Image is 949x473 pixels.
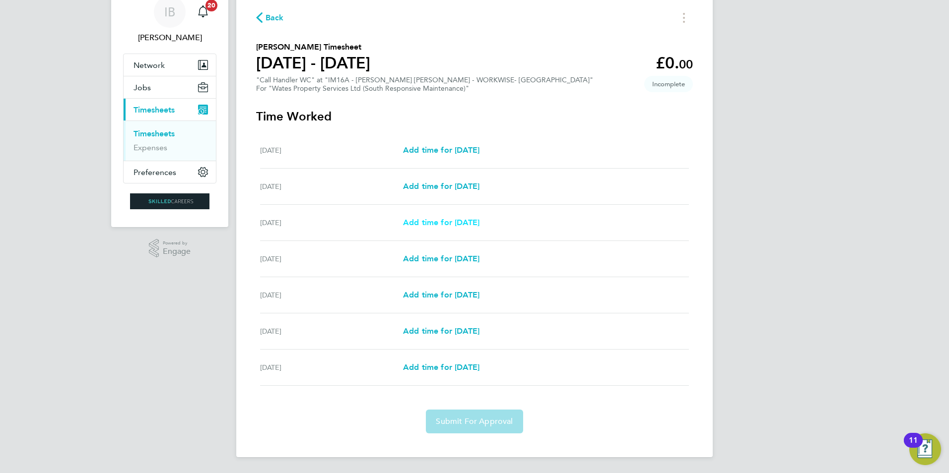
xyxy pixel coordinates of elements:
span: Jobs [134,83,151,92]
span: Network [134,60,165,70]
div: For "Wates Property Services Ltd (South Responsive Maintenance)" [256,84,593,93]
a: Go to home page [123,193,216,209]
app-decimal: £0. [656,54,693,72]
a: Expenses [134,143,167,152]
span: Add time for [DATE] [403,326,479,336]
a: Add time for [DATE] [403,325,479,337]
h3: Time Worked [256,109,693,124]
img: skilledcareers-logo-retina.png [130,193,209,209]
button: Network [124,54,216,76]
span: 00 [679,57,693,71]
div: 11 [909,440,918,453]
button: Preferences [124,161,216,183]
span: Add time for [DATE] [403,181,479,191]
button: Open Resource Center, 11 new notifications [909,433,941,465]
span: Back [266,12,284,24]
h2: [PERSON_NAME] Timesheet [256,41,370,53]
a: Add time for [DATE] [403,180,479,192]
div: [DATE] [260,325,403,337]
span: Add time for [DATE] [403,218,479,227]
a: Add time for [DATE] [403,144,479,156]
h1: [DATE] - [DATE] [256,53,370,73]
span: Add time for [DATE] [403,145,479,155]
div: [DATE] [260,217,403,229]
span: Engage [163,247,191,256]
a: Add time for [DATE] [403,289,479,301]
div: [DATE] [260,289,403,301]
button: Timesheets [124,99,216,120]
span: IB [164,5,175,18]
div: [DATE] [260,361,403,373]
span: This timesheet is Incomplete. [644,76,693,92]
button: Jobs [124,76,216,98]
a: Powered byEngage [149,239,191,258]
span: Add time for [DATE] [403,290,479,299]
button: Back [256,11,284,24]
div: [DATE] [260,180,403,192]
a: Add time for [DATE] [403,253,479,265]
span: Add time for [DATE] [403,362,479,372]
div: [DATE] [260,144,403,156]
a: Add time for [DATE] [403,361,479,373]
span: Powered by [163,239,191,247]
div: [DATE] [260,253,403,265]
button: Timesheets Menu [675,10,693,25]
a: Timesheets [134,129,175,138]
span: Isabelle Blackhall [123,32,216,44]
span: Preferences [134,168,176,177]
span: Add time for [DATE] [403,254,479,263]
span: Timesheets [134,105,175,115]
div: "Call Handler WC" at "IM16A - [PERSON_NAME] [PERSON_NAME] - WORKWISE- [GEOGRAPHIC_DATA]" [256,76,593,93]
div: Timesheets [124,120,216,161]
a: Add time for [DATE] [403,217,479,229]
